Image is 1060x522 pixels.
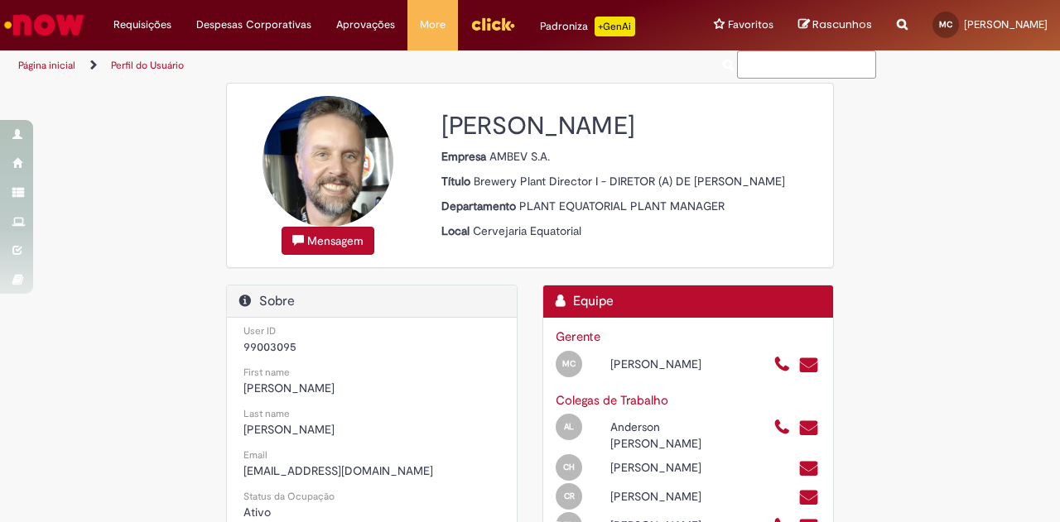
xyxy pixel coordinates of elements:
[798,356,819,375] a: Enviar um e-mail para macarran@quilmes.com.ar
[540,17,635,36] div: Padroniza
[798,459,819,478] a: Enviar um e-mail para 99770529@ambev.com.br
[12,50,694,81] ul: Trilhas de página
[441,223,473,238] strong: Local
[964,17,1048,31] span: [PERSON_NAME]
[243,422,335,437] span: [PERSON_NAME]
[2,8,87,41] img: ServiceNow
[598,488,761,505] div: [PERSON_NAME]
[598,419,761,452] div: Anderson [PERSON_NAME]
[598,356,761,372] div: [PERSON_NAME]
[719,50,738,79] button: Pesquisar
[243,448,267,462] small: Email
[113,17,171,33] span: Requisições
[543,348,761,377] div: Open Profile: Marcelo Carranza
[564,491,575,501] span: CR
[798,419,819,438] a: Enviar um e-mail para anderson.lima@ambev.com.br
[543,481,761,510] div: Open Profile: Camila De Sousa Rodrigues
[773,356,791,375] a: Ligar para +54 (11) 39587797
[798,488,819,507] a: Enviar um e-mail para 99839586@ambev.com.br
[543,452,761,481] div: Open Profile: Caio Fernando Oliveira Hespanhol
[598,459,761,476] div: [PERSON_NAME]
[441,149,489,164] strong: Empresa
[243,505,271,520] span: Ativo
[543,411,761,452] div: Open Profile: Anderson Agostinho Leal Lima
[812,17,872,32] span: Rascunhos
[556,330,821,344] h3: Gerente
[939,19,952,30] span: MC
[243,324,276,338] small: User ID
[239,294,504,309] h2: Sobre
[336,17,395,33] span: Aprovações
[196,17,311,33] span: Despesas Corporativas
[243,339,296,354] span: 99003095
[243,381,335,395] span: [PERSON_NAME]
[18,59,75,72] a: Página inicial
[563,462,575,472] span: CH
[243,407,290,420] small: Last name
[441,174,474,189] strong: Título
[556,294,821,309] h2: Equipe
[111,59,184,72] a: Perfil do Usuário
[441,113,821,140] h2: [PERSON_NAME]
[470,12,515,36] img: click_logo_yellow_360x200.png
[562,358,576,369] span: MC
[519,199,725,213] span: PLANT EQUATORIAL PLANT MANAGER
[243,463,433,478] span: [EMAIL_ADDRESS][DOMAIN_NAME]
[728,17,773,33] span: Favoritos
[489,149,550,164] span: AMBEV S.A.
[474,174,785,189] span: Brewery Plant Director I - DIRETOR (A) DE [PERSON_NAME]
[441,199,519,213] strong: Departamento
[564,421,574,432] span: AL
[773,419,791,438] a: Ligar para +55 1111111000
[556,394,821,408] h3: Colegas de Trabalho
[282,227,374,255] button: Mensagem
[473,223,581,238] span: Cervejaria Equatorial
[243,490,335,503] small: Status da Ocupação
[798,17,872,33] a: Rascunhos
[595,17,635,36] p: +GenAi
[243,366,290,379] small: First name
[420,17,446,33] span: More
